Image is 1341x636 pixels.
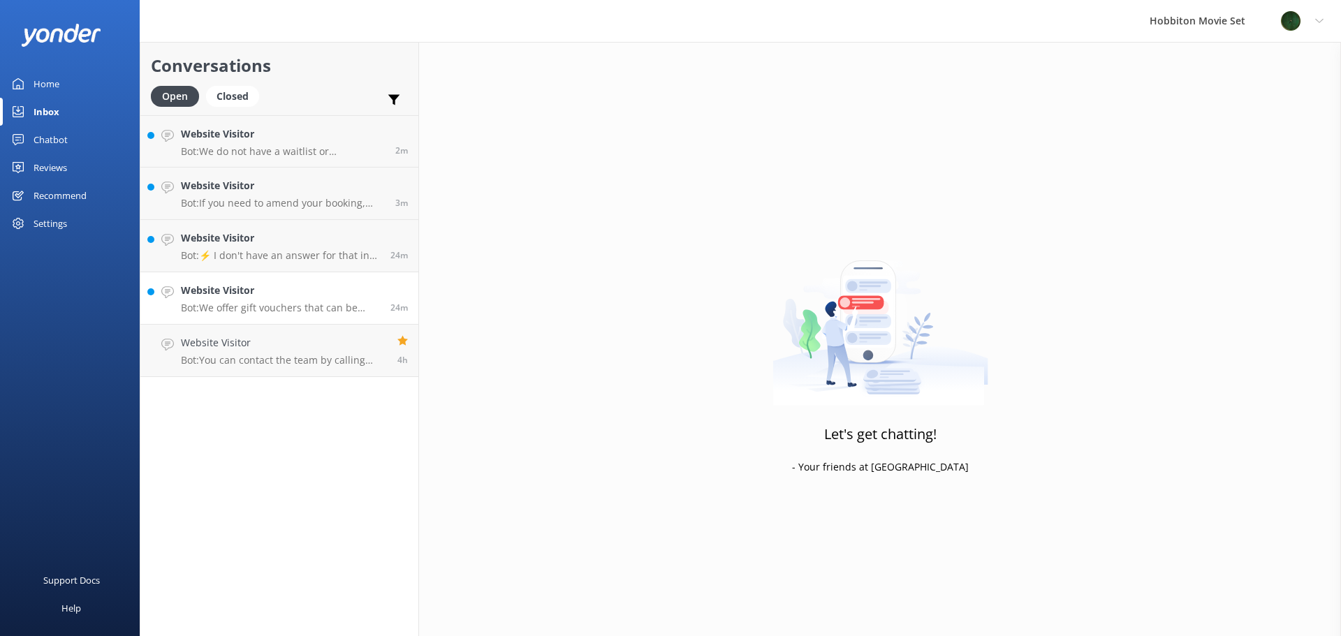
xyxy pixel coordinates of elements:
[181,283,380,298] h4: Website Visitor
[206,88,266,103] a: Closed
[34,209,67,237] div: Settings
[140,220,418,272] a: Website VisitorBot:⚡ I don't have an answer for that in my knowledge base. Please try and rephras...
[395,145,408,156] span: Sep 21 2025 04:41pm (UTC +12:00) Pacific/Auckland
[772,231,988,406] img: artwork of a man stealing a conversation from at giant smartphone
[181,354,387,367] p: Bot: You can contact the team by calling [PHONE_NUMBER] or emailing [EMAIL_ADDRESS][DOMAIN_NAME].
[181,335,387,350] h4: Website Visitor
[140,272,418,325] a: Website VisitorBot:We offer gift vouchers that can be redeemed for our tour experiences. You can ...
[397,354,408,366] span: Sep 21 2025 12:02pm (UTC +12:00) Pacific/Auckland
[140,115,418,168] a: Website VisitorBot:We do not have a waitlist or cancellation list for our standard tours or Tour ...
[390,302,408,313] span: Sep 21 2025 04:18pm (UTC +12:00) Pacific/Auckland
[181,230,380,246] h4: Website Visitor
[181,249,380,262] p: Bot: ⚡ I don't have an answer for that in my knowledge base. Please try and rephrase your questio...
[181,145,385,158] p: Bot: We do not have a waitlist or cancellation list for our standard tours or Tour & Lunch Combos...
[34,70,59,98] div: Home
[61,594,81,622] div: Help
[181,126,385,142] h4: Website Visitor
[34,126,68,154] div: Chatbot
[181,197,385,209] p: Bot: If you need to amend your booking, please contact our team at [EMAIL_ADDRESS][DOMAIN_NAME] o...
[34,182,87,209] div: Recommend
[43,566,100,594] div: Support Docs
[151,88,206,103] a: Open
[181,178,385,193] h4: Website Visitor
[792,459,969,475] p: - Your friends at [GEOGRAPHIC_DATA]
[1280,10,1301,31] img: 34-1625720359.png
[140,325,418,377] a: Website VisitorBot:You can contact the team by calling [PHONE_NUMBER] or emailing [EMAIL_ADDRESS]...
[390,249,408,261] span: Sep 21 2025 04:18pm (UTC +12:00) Pacific/Auckland
[824,423,937,445] h3: Let's get chatting!
[151,86,199,107] div: Open
[21,24,101,47] img: yonder-white-logo.png
[181,302,380,314] p: Bot: We offer gift vouchers that can be redeemed for our tour experiences. You can request gift v...
[34,98,59,126] div: Inbox
[140,168,418,220] a: Website VisitorBot:If you need to amend your booking, please contact our team at [EMAIL_ADDRESS][...
[151,52,408,79] h2: Conversations
[206,86,259,107] div: Closed
[395,197,408,209] span: Sep 21 2025 04:39pm (UTC +12:00) Pacific/Auckland
[34,154,67,182] div: Reviews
